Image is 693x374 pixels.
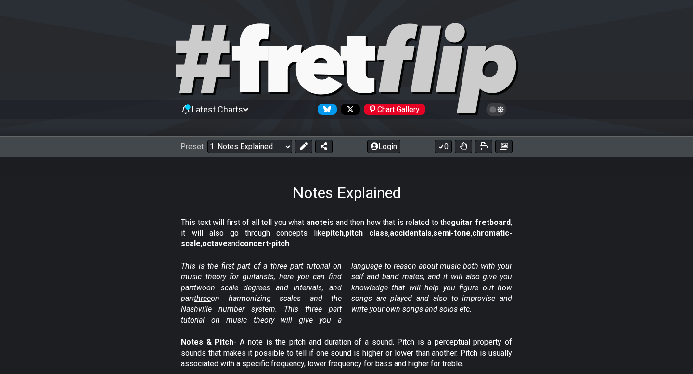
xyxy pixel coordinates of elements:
span: Latest Charts [192,104,243,114]
a: Follow #fretflip at Bluesky [314,104,337,115]
strong: guitar fretboard [451,218,511,227]
p: - A note is the pitch and duration of a sound. Pitch is a perceptual property of sounds that make... [181,337,512,369]
p: This text will first of all tell you what a is and then how that is related to the , it will also... [181,217,512,249]
a: #fretflip at Pinterest [360,104,425,115]
button: Print [475,140,492,153]
button: Share Preset [315,140,333,153]
strong: pitch [326,228,344,237]
strong: octave [202,239,228,248]
button: Create image [495,140,513,153]
strong: pitch class [345,228,388,237]
button: 0 [435,140,452,153]
button: Login [367,140,400,153]
em: This is the first part of a three part tutorial on music theory for guitarists, here you can find... [181,262,512,324]
strong: Notes & Pitch [181,337,233,347]
strong: note [310,218,327,227]
a: Follow #fretflip at X [337,104,360,115]
div: Chart Gallery [364,104,425,115]
select: Preset [207,140,292,153]
span: Toggle light / dark theme [491,105,502,114]
strong: accidentals [390,228,432,237]
span: two [194,283,206,292]
strong: concert-pitch [240,239,289,248]
span: Preset [180,142,204,151]
button: Toggle Dexterity for all fretkits [455,140,472,153]
strong: semi-tone [433,228,471,237]
span: three [194,294,211,303]
button: Edit Preset [295,140,312,153]
h1: Notes Explained [293,184,401,202]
